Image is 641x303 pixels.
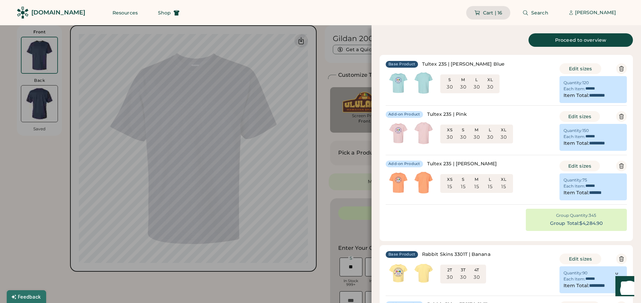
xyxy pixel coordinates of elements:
div: S [458,127,469,133]
div: S [458,177,469,182]
div: 15 [461,183,466,190]
div: [DOMAIN_NAME] [31,8,85,17]
div: 90 [582,270,587,276]
div: 30 [487,84,493,91]
div: L [471,77,482,82]
div: Each Item: [564,183,585,189]
div: XS [444,127,455,133]
div: Quantity: [564,177,582,183]
div: Quantity: [564,80,582,86]
img: generate-image [386,70,411,96]
div: 30 [447,274,453,281]
button: Delete [616,63,627,74]
div: [PERSON_NAME] [575,9,616,16]
div: 30 [447,84,453,91]
div: 15 [501,183,506,190]
div: 30 [460,274,466,281]
div: Add-on Product [388,112,420,117]
div: XL [498,177,509,182]
div: Tultex 235 | Pink [427,111,467,118]
div: Quantity: [564,128,582,133]
div: Rabbit Skins 3301T | Banana [422,251,490,258]
img: generate-image [386,261,411,286]
button: Search [514,6,556,20]
div: XS [444,177,455,182]
div: Base Product [388,62,415,67]
img: generate-image [386,121,411,146]
div: 30 [501,134,507,141]
div: Each Item: [564,134,585,139]
div: 345 [589,213,596,218]
div: 2T [444,267,455,273]
div: Quantity: [564,270,582,276]
div: XL [485,77,495,82]
div: L [485,127,495,133]
img: generate-image [411,170,436,195]
button: Delete [616,161,627,171]
button: Resources [104,6,146,20]
button: Delete [616,254,627,264]
div: M [458,77,469,82]
button: Cart | 16 [466,6,510,20]
button: Edit sizes [559,254,601,264]
div: Base Product [388,252,415,257]
button: Edit sizes [559,161,600,171]
div: Item Total: [564,190,589,196]
div: 30 [474,274,480,281]
div: 15 [474,183,479,190]
div: 30 [487,134,493,141]
div: Group Quantity: [556,213,589,218]
img: generate-image [411,70,436,96]
div: 150 [582,128,589,133]
span: Search [531,10,548,15]
div: 30 [460,84,466,91]
div: L [485,177,495,182]
button: Edit sizes [559,111,600,122]
div: M [471,127,482,133]
div: 15 [488,183,492,190]
div: M [471,177,482,182]
div: Item Total: [564,92,589,99]
iframe: Front Chat [609,273,638,302]
span: Shop [158,10,171,15]
div: $4,284.90 [579,220,603,227]
div: 120 [582,80,589,86]
button: Edit sizes [559,63,601,74]
button: Delete [616,111,627,122]
div: Each Item: [564,276,585,282]
div: Item Total: [564,140,589,147]
div: 30 [474,84,480,91]
a: Proceed to overview [528,33,633,47]
div: Proceed to overview [537,38,625,42]
div: 4T [471,267,482,273]
div: 3T [458,267,469,273]
div: Tultex 235 | [PERSON_NAME] [427,161,497,167]
div: Tultex 235 | [PERSON_NAME] Blue [422,61,505,68]
div: 30 [474,134,480,141]
div: S [444,77,455,82]
div: XL [498,127,509,133]
img: generate-image [411,121,436,146]
div: Each Item: [564,86,585,92]
div: 30 [447,134,453,141]
div: Group Total: [550,220,579,227]
div: Item Total: [564,282,589,289]
div: Add-on Product [388,161,420,167]
img: Rendered Logo - Screens [17,7,29,19]
button: Shop [150,6,188,20]
img: generate-image [411,261,436,286]
div: 30 [460,134,466,141]
div: 75 [582,177,587,183]
div: 15 [447,183,452,190]
img: generate-image [386,170,411,195]
span: Cart | 16 [483,10,502,15]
